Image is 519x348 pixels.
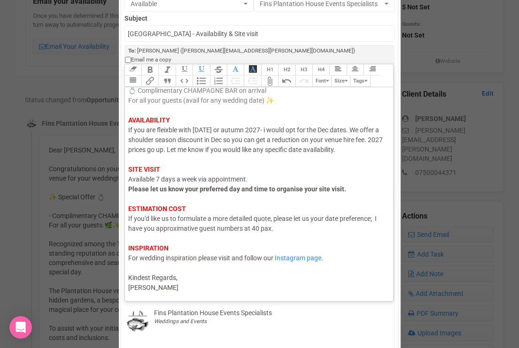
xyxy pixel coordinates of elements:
a: Instagram page [275,254,321,262]
button: Heading 2 [278,64,295,76]
button: Code [176,76,193,87]
label: Subject [124,12,395,23]
button: Undo [278,76,295,87]
button: Font Background [244,64,261,76]
button: Underline [176,64,193,76]
strong: ESTIMATION COST [128,205,186,212]
button: Attach Files [261,76,278,87]
strong: AVAILABILITY [128,116,170,124]
span: H2 [284,67,290,73]
button: Bold [141,64,158,76]
strong: SITE VISIT [128,166,160,173]
span: H1 [267,67,273,73]
div: Open Intercom Messenger [9,316,32,339]
button: Font Colour [227,64,244,76]
strong: INSPIRATION [128,244,169,252]
strong: To: [128,47,136,54]
button: Decrease Level [227,76,244,87]
span: For all your guests (avail for any wedding date) ✨ [128,97,274,104]
span: Available 7 days a week via appointment. [128,175,248,183]
button: Align Right [364,64,380,76]
span: If you'd like us to formulate a more detailed quote, please let us your date preference; I have y... [128,215,377,232]
button: Align Center [347,64,364,76]
button: Bullets [193,76,209,87]
button: Heading 4 [312,64,329,76]
button: Italic [158,64,175,76]
button: Increase Level [244,76,261,87]
span: Kindest Regards, [PERSON_NAME] [128,274,178,291]
span: [PERSON_NAME] ([PERSON_NAME][EMAIL_ADDRESS][PERSON_NAME][DOMAIN_NAME]) [137,47,355,54]
button: Font [312,76,331,87]
span: For wedding inspiration please visit and follow our [128,254,273,262]
span: H3 [301,67,307,73]
strong: Please let us know your preferred day and time to organise your site visit. [128,185,346,193]
button: Tags [350,76,370,87]
i: Weddings and Events [154,318,207,325]
span: H4 [318,67,325,73]
button: Underline Colour [193,64,209,76]
img: data.png [124,308,150,334]
button: Quote [158,76,175,87]
button: Redo [295,76,312,87]
button: Size [331,76,350,87]
button: Strikethrough [210,64,227,76]
button: Align Justified [124,76,141,87]
button: Align Left [329,64,346,76]
button: Link [141,76,158,87]
button: Clear Formatting at cursor [124,64,141,76]
button: Heading 1 [261,64,278,76]
button: Heading 3 [295,64,312,76]
span: Complimentary CHAMPAGNE BAR on arrival [138,87,266,94]
button: Numbers [210,76,227,87]
div: Fins Plantation House Events Specialists [154,308,272,318]
span: Email me a copy [131,56,171,64]
span: 💍 [128,87,136,94]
